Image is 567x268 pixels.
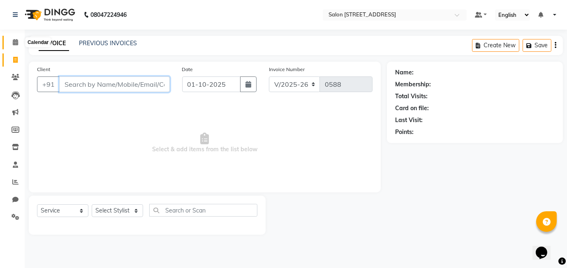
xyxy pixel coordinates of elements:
[395,116,423,125] div: Last Visit:
[532,235,559,260] iframe: chat widget
[90,3,127,26] b: 08047224946
[25,37,51,47] div: Calendar
[395,128,414,136] div: Points:
[395,104,429,113] div: Card on file:
[37,102,373,184] span: Select & add items from the list below
[21,3,77,26] img: logo
[149,204,257,217] input: Search or Scan
[395,92,428,101] div: Total Visits:
[59,76,170,92] input: Search by Name/Mobile/Email/Code
[79,39,137,47] a: PREVIOUS INVOICES
[395,68,414,77] div: Name:
[182,66,193,73] label: Date
[395,80,431,89] div: Membership:
[269,66,305,73] label: Invoice Number
[37,76,60,92] button: +91
[37,66,50,73] label: Client
[472,39,519,52] button: Create New
[523,39,551,52] button: Save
